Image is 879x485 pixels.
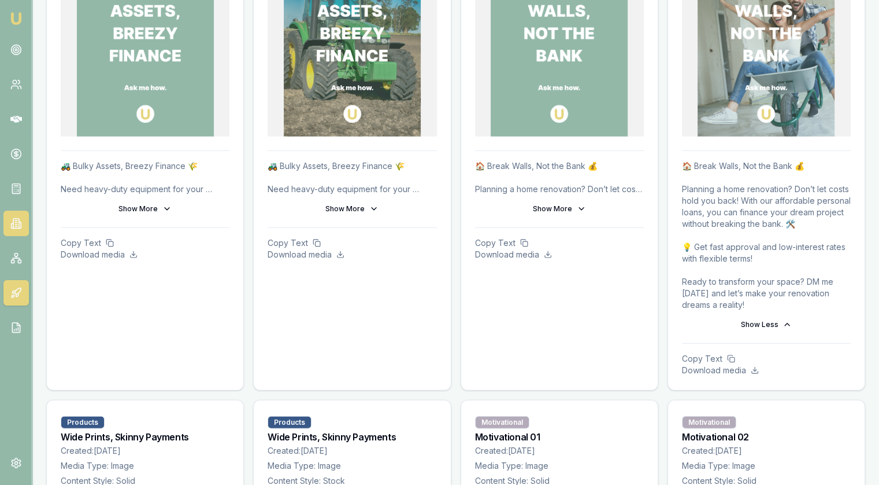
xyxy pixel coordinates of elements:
p: Created: [DATE] [268,445,436,457]
h3: Motivational 01 [475,432,644,442]
button: Show Less [682,315,851,334]
p: Media Type: Image [475,460,644,472]
p: Created: [DATE] [682,445,851,457]
button: Show More [61,200,229,218]
p: Copy Text [682,353,851,365]
p: Created: [DATE] [475,445,644,457]
p: Media Type: Image [682,460,851,472]
p: Created: [DATE] [61,445,229,457]
p: Copy Text [475,237,644,249]
p: 🚜 Bulky Assets, Breezy Finance 🌾 Need heavy-duty equipment for your business or farm? We offer fl... [268,160,436,195]
p: Copy Text [61,237,229,249]
div: Products [61,416,105,429]
img: emu-icon-u.png [9,12,23,25]
p: 🚜 Bulky Assets, Breezy Finance 🌾 Need heavy-duty equipment for your business or farm? We offer fl... [61,160,229,195]
p: Download media [268,249,436,260]
div: Motivational [475,416,529,429]
div: Motivational [682,416,736,429]
button: Show More [475,200,644,218]
p: Download media [61,249,229,260]
h3: Wide Prints, Skinny Payments [61,432,229,442]
h3: Motivational 02 [682,432,851,442]
p: Media Type: Image [268,460,436,472]
h3: Wide Prints, Skinny Payments [268,432,436,442]
p: 🏠 Break Walls, Not the Bank 💰 Planning a home renovation? Don’t let costs hold you back! With our... [682,160,851,311]
p: Copy Text [268,237,436,249]
p: Download media [682,365,851,376]
p: 🏠 Break Walls, Not the Bank 💰 Planning a home renovation? Don’t let costs hold you back! With our... [475,160,644,195]
p: Media Type: Image [61,460,229,472]
p: Download media [475,249,644,260]
div: Products [268,416,311,429]
button: Show More [268,200,436,218]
